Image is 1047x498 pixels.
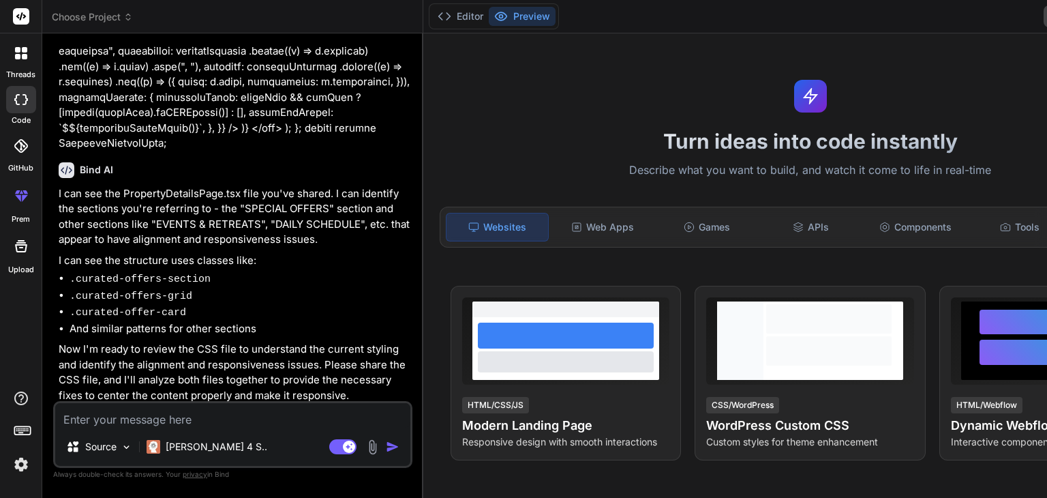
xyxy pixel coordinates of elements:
[551,213,653,241] div: Web Apps
[760,213,862,241] div: APIs
[147,440,160,454] img: Claude 4 Sonnet
[10,453,33,476] img: settings
[462,397,529,413] div: HTML/CSS/JS
[462,416,669,435] h4: Modern Landing Page
[365,439,380,455] img: attachment
[59,253,410,269] p: I can see the structure uses classes like:
[53,468,412,481] p: Always double-check its answers. Your in Bind
[446,213,549,241] div: Websites
[489,7,556,26] button: Preview
[80,163,113,177] h6: Bind AI
[70,321,410,337] li: And similar patterns for other sections
[70,291,192,302] code: .curated-offers-grid
[432,7,489,26] button: Editor
[462,435,669,449] p: Responsive design with smooth interactions
[121,441,132,453] img: Pick Models
[864,213,966,241] div: Components
[706,435,913,449] p: Custom styles for theme enhancement
[12,115,31,126] label: code
[706,397,779,413] div: CSS/WordPress
[59,342,410,403] p: Now I'm ready to review the CSS file to understand the current styling and identify the alignment...
[52,10,133,24] span: Choose Project
[85,440,117,454] p: Source
[12,214,30,225] label: prem
[656,213,757,241] div: Games
[183,470,207,478] span: privacy
[8,162,33,174] label: GitHub
[6,69,35,80] label: threads
[386,440,399,454] img: icon
[706,416,913,435] h4: WordPress Custom CSS
[951,397,1022,413] div: HTML/Webflow
[59,186,410,248] p: I can see the PropertyDetailsPage.tsx file you've shared. I can identify the sections you're refe...
[70,307,186,319] code: .curated-offer-card
[8,264,34,276] label: Upload
[166,440,267,454] p: [PERSON_NAME] 4 S..
[70,274,211,285] code: .curated-offers-section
